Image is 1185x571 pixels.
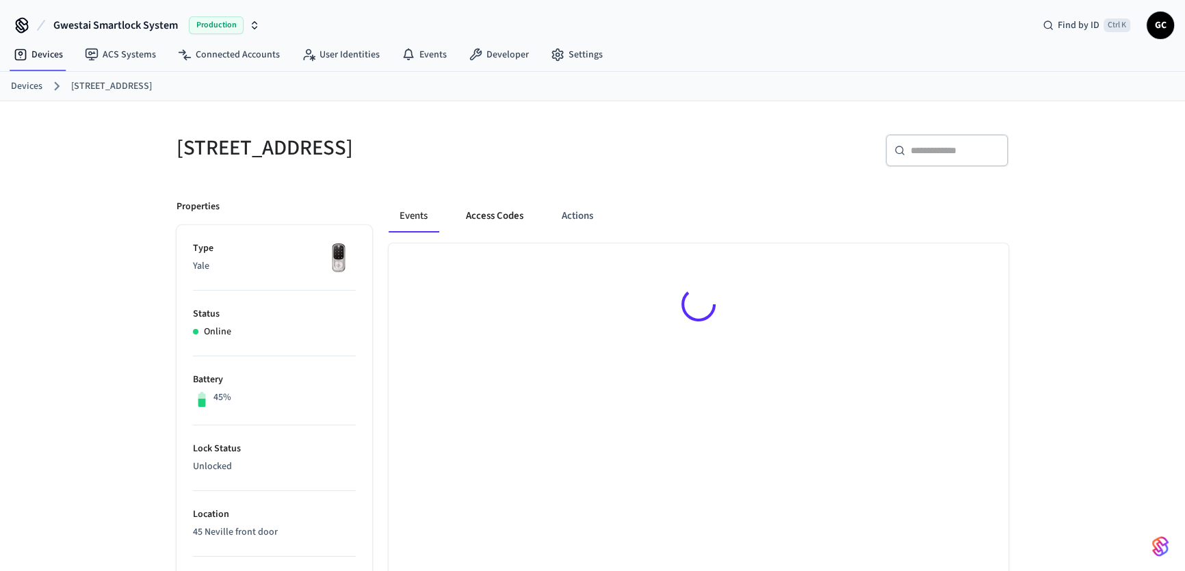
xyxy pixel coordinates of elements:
p: Location [193,507,356,522]
span: GC [1148,13,1173,38]
img: SeamLogoGradient.69752ec5.svg [1152,535,1169,557]
p: Properties [177,200,220,214]
span: Find by ID [1058,18,1099,32]
p: 45 Neville front door [193,525,356,540]
a: [STREET_ADDRESS] [71,79,152,94]
span: Ctrl K [1104,18,1130,32]
a: User Identities [291,42,391,67]
button: Access Codes [455,200,534,233]
p: Unlocked [193,460,356,474]
a: Devices [3,42,74,67]
h5: [STREET_ADDRESS] [177,134,584,162]
span: Gwestai Smartlock System [53,17,178,34]
div: ant example [389,200,1008,233]
img: Yale Assure Touchscreen Wifi Smart Lock, Satin Nickel, Front [322,241,356,276]
p: Lock Status [193,442,356,456]
a: Developer [458,42,540,67]
button: Actions [551,200,604,233]
a: Devices [11,79,42,94]
span: Production [189,16,244,34]
p: Status [193,307,356,321]
button: GC [1147,12,1174,39]
p: Type [193,241,356,256]
a: ACS Systems [74,42,167,67]
button: Events [389,200,439,233]
a: Events [391,42,458,67]
p: Yale [193,259,356,274]
p: 45% [213,390,231,405]
p: Battery [193,373,356,387]
p: Online [204,325,231,339]
div: Find by IDCtrl K [1032,13,1141,38]
a: Connected Accounts [167,42,291,67]
a: Settings [540,42,614,67]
